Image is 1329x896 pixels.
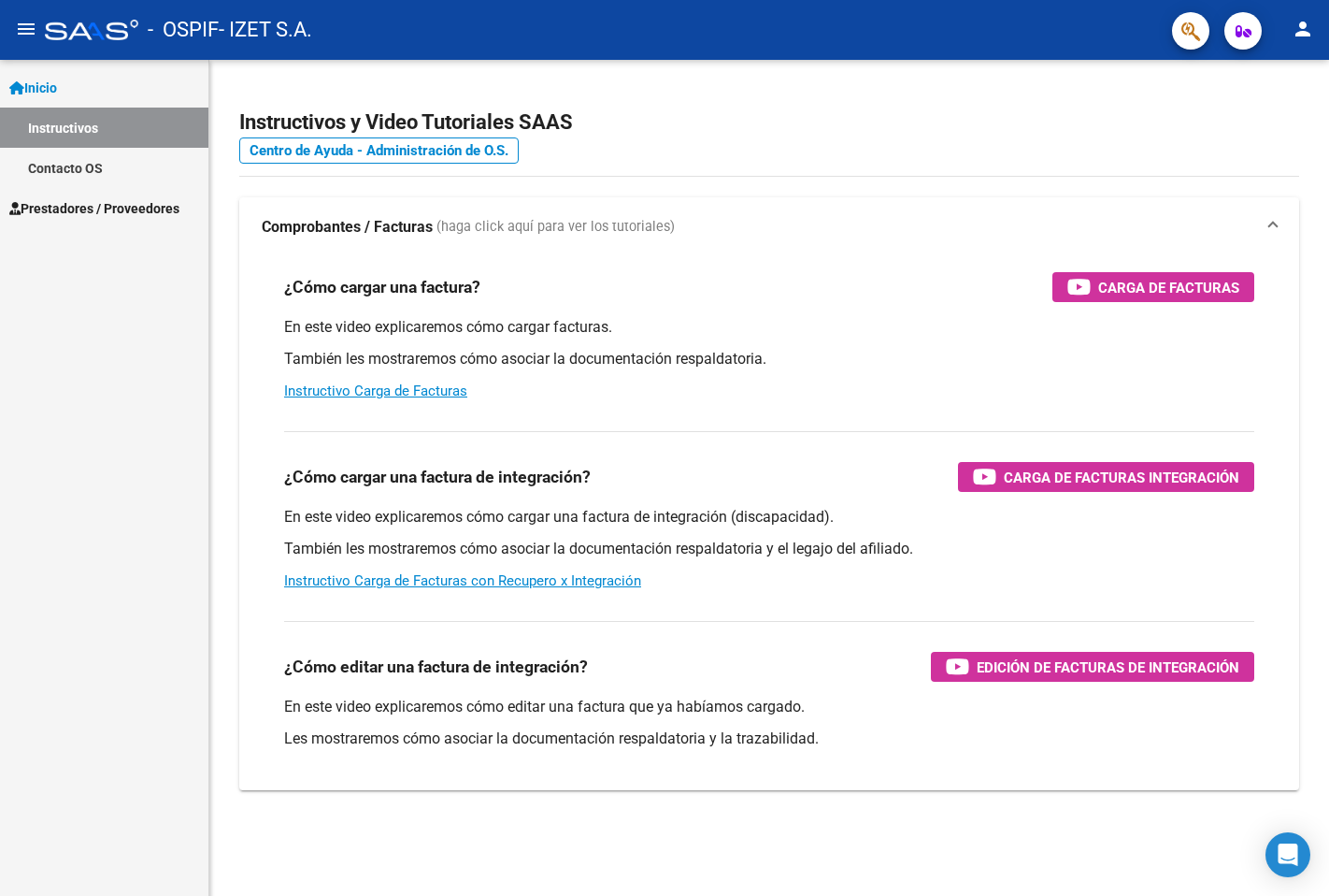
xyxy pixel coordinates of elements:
[1098,276,1239,299] span: Carga de Facturas
[284,383,467,399] a: Instructivo Carga de Facturas
[284,274,480,300] h3: ¿Cómo cargar una factura?
[977,656,1239,679] span: Edición de Facturas de integración
[1052,272,1254,302] button: Carga de Facturas
[284,697,1254,717] p: En este video explicaremos cómo editar una factura que ya habíamos cargado.
[1265,832,1310,877] div: Open Intercom Messenger
[9,198,179,219] span: Prestadores / Proveedores
[239,137,519,164] a: Centro de Ayuda - Administración de O.S.
[262,217,433,238] strong: Comprobantes / Facturas
[148,9,219,51] span: - OSPIF
[284,507,1254,527] p: En este video explicaremos cómo cargar una factura de integración (discapacidad).
[958,462,1254,492] button: Carga de Facturas Integración
[239,257,1299,790] div: Comprobantes / Facturas (haga click aquí para ver los tutoriales)
[436,217,675,238] span: (haga click aquí para ver los tutoriales)
[284,349,1254,369] p: También les mostraremos cómo asociar la documentación respaldatoria.
[284,317,1254,338] p: En este video explicaremos cómo cargar facturas.
[219,9,312,51] span: - IZET S.A.
[15,18,37,40] mat-icon: menu
[1004,466,1239,489] span: Carga de Facturas Integración
[1292,18,1314,40] mat-icon: person
[284,729,1254,749] p: Les mostraremos cómo asociar la documentación respaldatoria y la trazabilidad.
[239,197,1299,257] mat-expansion-panel-header: Comprobantes / Facturas (haga click aquí para ver los tutoriales)
[931,652,1254,682] button: Edición de Facturas de integración
[284,464,591,490] h3: ¿Cómo cargar una factura de integración?
[9,78,57,98] span: Inicio
[284,572,641,589] a: Instructivo Carga de Facturas con Recupero x Integración
[239,105,1299,140] h2: Instructivos y Video Tutoriales SAAS
[284,539,1254,559] p: También les mostraremos cómo asociar la documentación respaldatoria y el legajo del afiliado.
[284,654,588,680] h3: ¿Cómo editar una factura de integración?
